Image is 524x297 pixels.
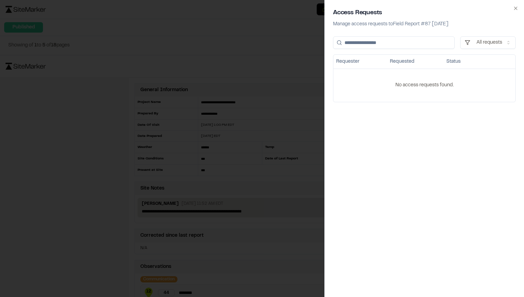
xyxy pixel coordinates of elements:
td: No access requests found. [333,69,515,102]
th: Requested [387,55,444,69]
th: Status [444,55,481,69]
th: Requester [333,55,387,69]
h2: Access Requests [333,8,516,18]
p: Manage access requests to Field Report #87 [DATE] [333,20,516,28]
